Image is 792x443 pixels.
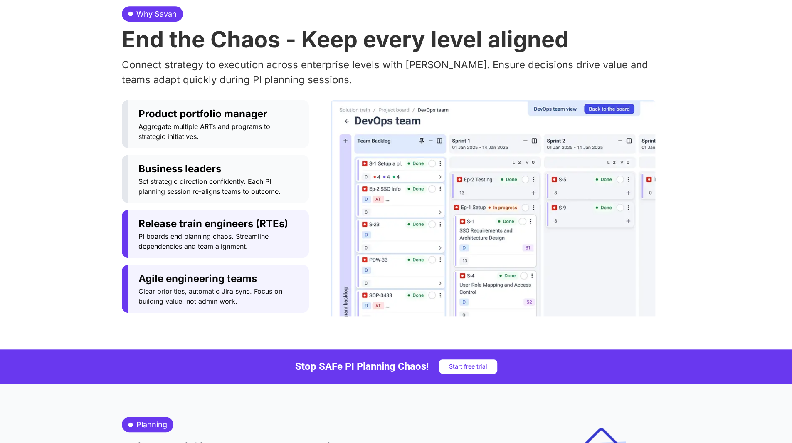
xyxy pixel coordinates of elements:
[122,28,671,51] h2: End the Chaos - Keep every level aligned
[138,216,299,231] span: Release train engineers (RTEs)
[295,361,429,371] h4: Stop SAFe PI Planning Chaos!
[134,8,177,20] span: Why Savah
[122,57,671,87] p: Connect strategy to execution across enterprise levels with [PERSON_NAME]. Ensure decisions drive...
[449,364,487,369] span: Start free trial
[138,161,299,176] span: Business leaders
[138,286,299,306] span: Clear priorities, automatic Jira sync. Focus on building value, not admin work.
[138,231,299,251] span: PI boards end planning chaos. Streamline dependencies and team alignment.
[750,403,792,443] iframe: Chat Widget
[439,359,497,374] a: Start free trial
[122,100,671,316] div: Tabs. Open items with Enter or Space, close with Escape and navigate using the Arrow keys.
[138,106,299,121] span: Product portfolio manager
[138,176,299,196] span: Set strategic direction confidently. Each PI planning session re-aligns teams to outcome.
[138,121,299,141] span: Aggregate multiple ARTs and programs to strategic initiatives.
[134,419,167,430] span: Planning
[138,271,299,286] span: Agile engineering teams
